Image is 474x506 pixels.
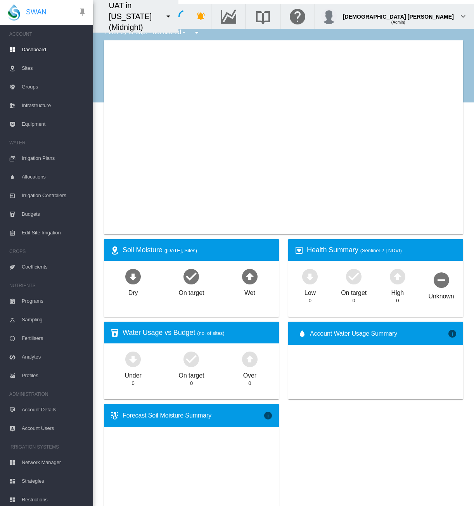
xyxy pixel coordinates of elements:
[161,9,176,24] button: icon-menu-down
[22,186,87,205] span: Irrigation Controllers
[243,368,256,380] div: Over
[254,12,272,21] md-icon: Search the knowledge base
[22,366,87,385] span: Profiles
[179,286,204,297] div: On target
[22,168,87,186] span: Allocations
[315,4,474,29] button: [DEMOGRAPHIC_DATA] [PERSON_NAME] (Admin) icon-chevron-down
[190,380,193,387] div: 0
[182,350,201,368] md-icon: icon-checkbox-marked-circle
[26,7,47,17] span: SWAN
[9,137,87,149] span: WATER
[110,246,119,255] md-icon: icon-map-marker-radius
[298,329,307,338] md-icon: icon-water
[125,368,142,380] div: Under
[179,368,204,380] div: On target
[448,329,457,338] md-icon: icon-information
[22,96,87,115] span: Infrastructure
[22,78,87,96] span: Groups
[196,12,206,21] md-icon: icon-bell-ring
[344,267,363,286] md-icon: icon-checkbox-marked-circle
[22,329,87,348] span: Fertilisers
[294,246,304,255] md-icon: icon-heart-box-outline
[22,348,87,366] span: Analytes
[182,267,201,286] md-icon: icon-checkbox-marked-circle
[9,279,87,292] span: NUTRIENTS
[22,224,87,242] span: Edit Site Irrigation
[193,9,209,24] button: icon-bell-ring
[219,12,238,21] md-icon: Go to the Data Hub
[189,25,204,40] button: icon-menu-down
[132,380,135,387] div: 0
[391,20,405,24] span: (Admin)
[78,8,87,17] md-icon: icon-pin
[396,297,399,304] div: 0
[301,267,319,286] md-icon: icon-arrow-down-bold-circle
[123,328,273,337] div: Water Usage vs Budget
[124,350,142,368] md-icon: icon-arrow-down-bold-circle
[263,411,273,421] md-icon: icon-information
[307,245,457,255] div: Health Summary
[429,289,454,301] div: Unknown
[22,310,87,329] span: Sampling
[110,411,119,421] md-icon: icon-thermometer-lines
[240,267,259,286] md-icon: icon-arrow-up-bold-circle
[22,205,87,224] span: Budgets
[164,248,197,253] span: ([DATE], Sites)
[123,411,263,420] div: Forecast Soil Moisture Summary
[248,380,251,387] div: 0
[8,4,20,21] img: SWAN-Landscape-Logo-Colour-drop.png
[244,286,255,297] div: Wet
[9,245,87,258] span: CROPS
[360,248,402,253] span: (Sentinel-2 | NDVI)
[288,12,307,21] md-icon: Click here for help
[22,258,87,276] span: Coefficients
[22,419,87,438] span: Account Users
[128,286,138,297] div: Dry
[22,292,87,310] span: Programs
[124,267,142,286] md-icon: icon-arrow-down-bold-circle
[22,472,87,490] span: Strategies
[310,329,448,338] span: Account Water Usage Summary
[123,245,273,255] div: Soil Moisture
[9,441,87,453] span: IRRIGATION SYSTEMS
[197,330,224,336] span: (no. of sites)
[9,28,87,40] span: ACCOUNT
[432,270,451,289] md-icon: icon-minus-circle
[22,149,87,168] span: Irrigation Plans
[343,10,454,17] div: [DEMOGRAPHIC_DATA] [PERSON_NAME]
[240,350,259,368] md-icon: icon-arrow-up-bold-circle
[22,40,87,59] span: Dashboard
[22,115,87,133] span: Equipment
[22,400,87,419] span: Account Details
[458,12,468,21] md-icon: icon-chevron-down
[321,9,337,24] img: profile.jpg
[353,297,355,304] div: 0
[164,12,173,21] md-icon: icon-menu-down
[22,453,87,472] span: Network Manager
[388,267,407,286] md-icon: icon-arrow-up-bold-circle
[391,286,404,297] div: High
[110,328,119,338] md-icon: icon-cup-water
[341,286,367,297] div: On target
[99,25,207,40] div: Filter by Group: - not filtered -
[192,28,201,37] md-icon: icon-menu-down
[309,297,311,304] div: 0
[304,286,316,297] div: Low
[9,388,87,400] span: ADMINISTRATION
[22,59,87,78] span: Sites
